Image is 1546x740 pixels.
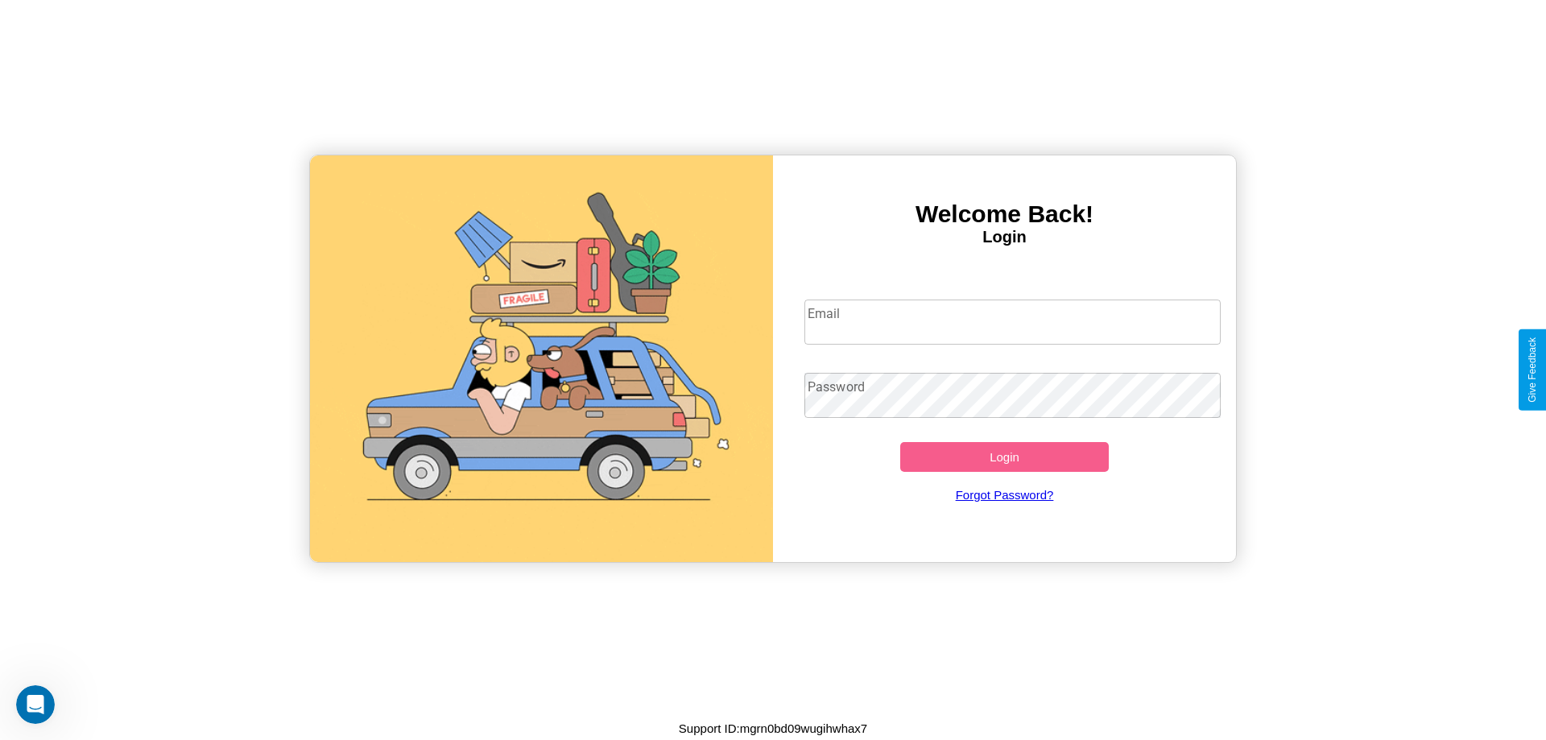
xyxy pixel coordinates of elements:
div: Give Feedback [1527,337,1538,403]
p: Support ID: mgrn0bd09wugihwhax7 [679,717,867,739]
iframe: Intercom live chat [16,685,55,724]
a: Forgot Password? [796,472,1213,518]
img: gif [310,155,773,562]
h3: Welcome Back! [773,201,1236,228]
h4: Login [773,228,1236,246]
button: Login [900,442,1109,472]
